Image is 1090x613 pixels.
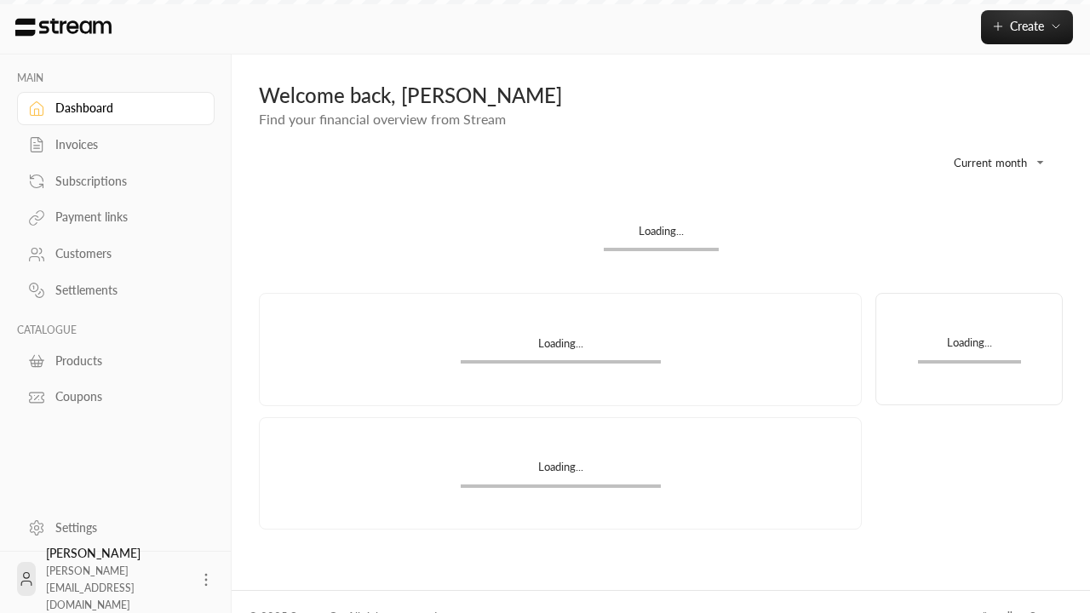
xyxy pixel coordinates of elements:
button: Create [981,10,1073,44]
div: Settings [55,519,193,536]
div: Subscriptions [55,173,193,190]
a: Settings [17,511,215,544]
a: Products [17,344,215,377]
p: CATALOGUE [17,324,215,337]
div: Customers [55,245,193,262]
div: Coupons [55,388,193,405]
span: [PERSON_NAME][EMAIL_ADDRESS][DOMAIN_NAME] [46,564,135,611]
div: Products [55,352,193,370]
a: Settlements [17,274,215,307]
div: Current month [926,140,1054,185]
div: Payment links [55,209,193,226]
div: Loading... [461,335,661,360]
a: Customers [17,238,215,271]
span: Find your financial overview from Stream [259,111,506,127]
div: Loading... [461,459,661,484]
div: [PERSON_NAME] [46,545,187,613]
img: Logo [14,18,113,37]
p: MAIN [17,72,215,85]
div: Settlements [55,282,193,299]
a: Dashboard [17,92,215,125]
a: Payment links [17,201,215,234]
div: Invoices [55,136,193,153]
div: Welcome back, [PERSON_NAME] [259,82,1063,109]
a: Subscriptions [17,164,215,198]
div: Loading... [918,335,1021,359]
a: Coupons [17,381,215,414]
span: Create [1010,19,1044,33]
div: Loading... [604,223,719,248]
a: Invoices [17,129,215,162]
div: Dashboard [55,100,193,117]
